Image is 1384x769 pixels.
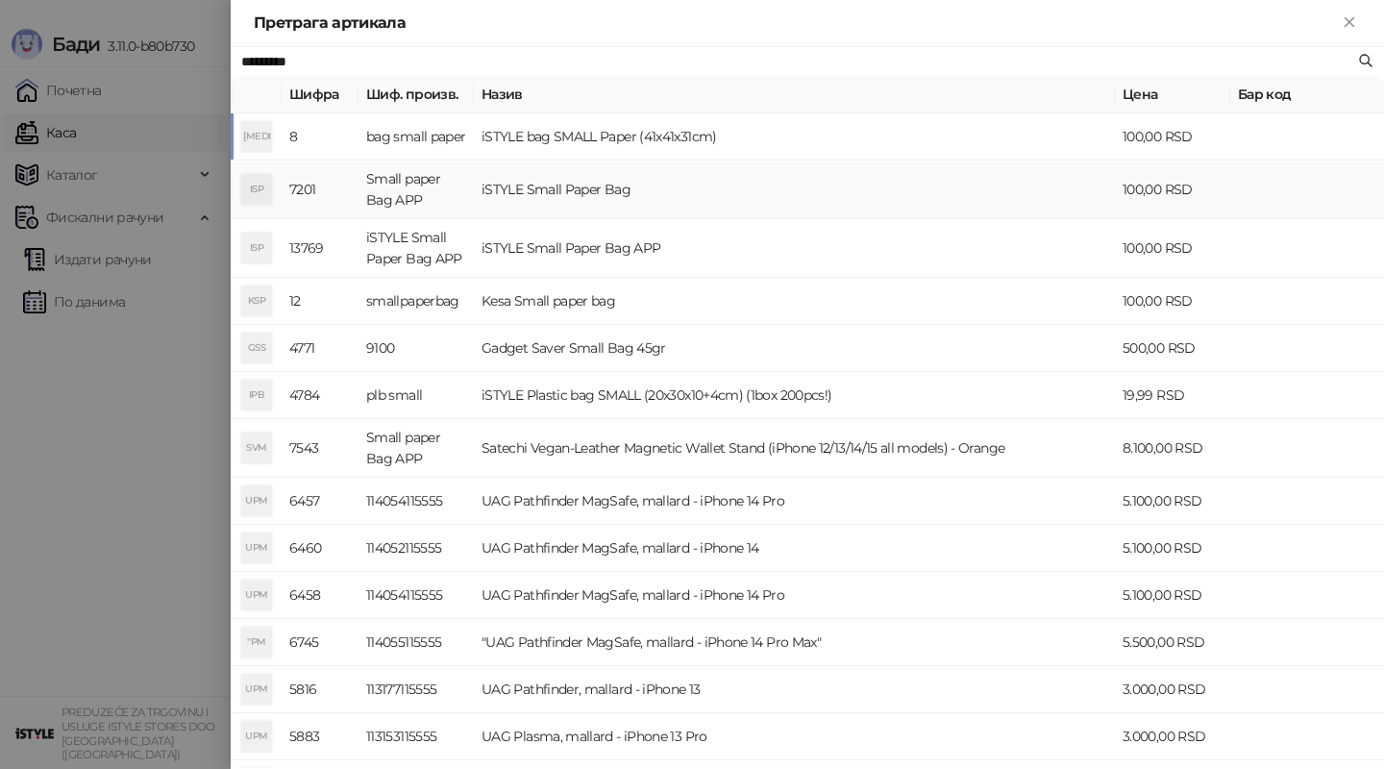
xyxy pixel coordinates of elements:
[1115,161,1230,219] td: 100,00 RSD
[1115,113,1230,161] td: 100,00 RSD
[1115,525,1230,572] td: 5.100,00 RSD
[1115,325,1230,372] td: 500,00 RSD
[241,533,272,563] div: UPM
[474,572,1115,619] td: UAG Pathfinder MagSafe, mallard - iPhone 14 Pro
[474,219,1115,278] td: iSTYLE Small Paper Bag APP
[282,572,358,619] td: 6458
[474,419,1115,478] td: Satechi Vegan-Leather Magnetic Wallet Stand (iPhone 12/13/14/15 all models) - Orange
[241,121,272,152] div: [MEDICAL_DATA]
[358,619,474,666] td: 114055115555
[1115,713,1230,760] td: 3.000,00 RSD
[474,161,1115,219] td: iSTYLE Small Paper Bag
[282,76,358,113] th: Шифра
[1115,478,1230,525] td: 5.100,00 RSD
[282,278,358,325] td: 12
[241,233,272,263] div: ISP
[358,219,474,278] td: iSTYLE Small Paper Bag APP
[1115,419,1230,478] td: 8.100,00 RSD
[254,12,1338,35] div: Претрага артикала
[474,76,1115,113] th: Назив
[358,76,474,113] th: Шиф. произв.
[241,174,272,205] div: ISP
[1115,278,1230,325] td: 100,00 RSD
[241,580,272,610] div: UPM
[241,485,272,516] div: UPM
[358,525,474,572] td: 114052115555
[282,372,358,419] td: 4784
[241,433,272,463] div: SVM
[1338,12,1361,35] button: Close
[282,161,358,219] td: 7201
[241,674,272,705] div: UPM
[358,372,474,419] td: plb small
[282,619,358,666] td: 6745
[474,278,1115,325] td: Kesa Small paper bag
[282,419,358,478] td: 7543
[1115,76,1230,113] th: Цена
[1115,572,1230,619] td: 5.100,00 RSD
[282,478,358,525] td: 6457
[241,333,272,363] div: GSS
[241,380,272,410] div: IPB
[474,113,1115,161] td: iSTYLE bag SMALL Paper (41x41x31cm)
[358,572,474,619] td: 114054115555
[1115,219,1230,278] td: 100,00 RSD
[241,721,272,752] div: UPM
[474,478,1115,525] td: UAG Pathfinder MagSafe, mallard - iPhone 14 Pro
[241,285,272,316] div: KSP
[282,525,358,572] td: 6460
[358,666,474,713] td: 113177115555
[358,278,474,325] td: smallpaperbag
[358,713,474,760] td: 113153115555
[282,219,358,278] td: 13769
[1115,619,1230,666] td: 5.500,00 RSD
[282,713,358,760] td: 5883
[474,619,1115,666] td: "UAG Pathfinder MagSafe, mallard - iPhone 14 Pro Max"
[474,525,1115,572] td: UAG Pathfinder MagSafe, mallard - iPhone 14
[358,325,474,372] td: 9100
[358,419,474,478] td: Small paper Bag APP
[1230,76,1384,113] th: Бар код
[474,666,1115,713] td: UAG Pathfinder, mallard - iPhone 13
[1115,372,1230,419] td: 19,99 RSD
[282,113,358,161] td: 8
[474,372,1115,419] td: iSTYLE Plastic bag SMALL (20x30x10+4cm) (1box 200pcs!)
[474,713,1115,760] td: UAG Plasma, mallard - iPhone 13 Pro
[358,113,474,161] td: bag small paper
[1115,666,1230,713] td: 3.000,00 RSD
[282,666,358,713] td: 5816
[358,478,474,525] td: 114054115555
[474,325,1115,372] td: Gadget Saver Small Bag 45gr
[241,627,272,657] div: "PM
[358,161,474,219] td: Small paper Bag APP
[282,325,358,372] td: 4771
